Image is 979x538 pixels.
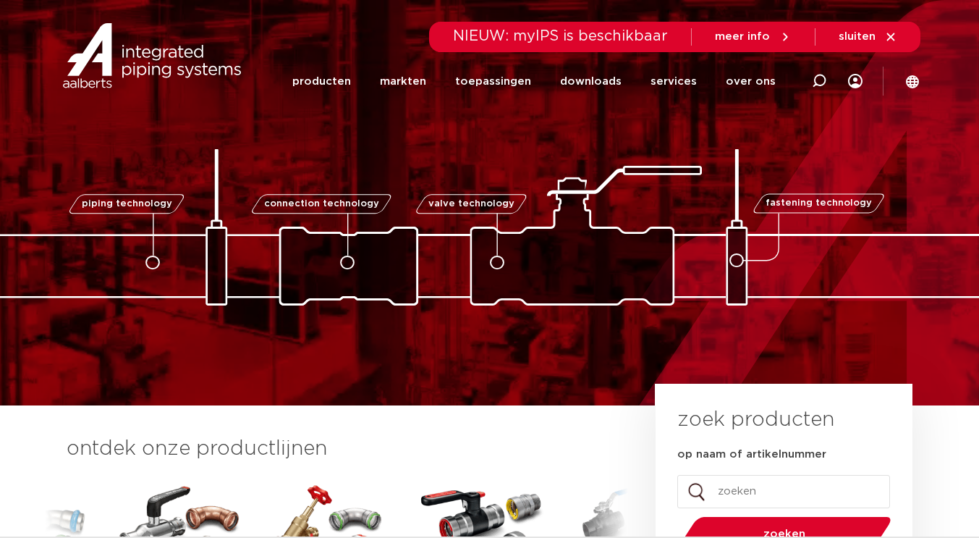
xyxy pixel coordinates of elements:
a: downloads [560,52,622,111]
h3: zoek producten [677,405,834,434]
a: producten [292,52,351,111]
label: op naam of artikelnummer [677,447,826,462]
a: services [650,52,697,111]
a: meer info [715,30,792,43]
a: toepassingen [455,52,531,111]
span: meer info [715,31,770,42]
span: piping technology [82,199,172,209]
span: NIEUW: myIPS is beschikbaar [453,29,668,43]
span: sluiten [839,31,876,42]
div: my IPS [848,52,863,111]
nav: Menu [292,52,776,111]
span: valve technology [428,199,514,209]
span: fastening technology [766,199,872,209]
input: zoeken [677,475,890,508]
a: markten [380,52,426,111]
a: over ons [726,52,776,111]
span: connection technology [263,199,378,209]
a: sluiten [839,30,897,43]
h3: ontdek onze productlijnen [67,434,606,463]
